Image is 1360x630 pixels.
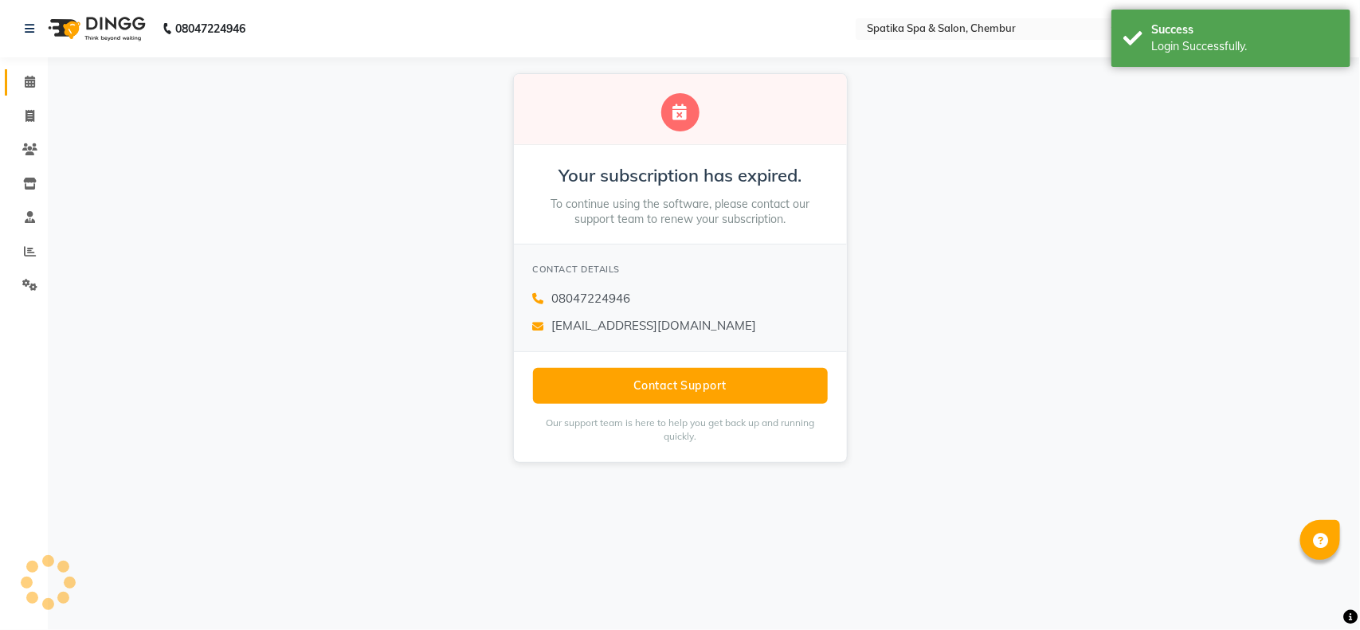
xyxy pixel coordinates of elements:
[533,368,828,404] button: Contact Support
[533,164,828,187] h2: Your subscription has expired.
[175,6,245,51] b: 08047224946
[41,6,150,51] img: logo
[533,417,828,444] p: Our support team is here to help you get back up and running quickly.
[1151,22,1338,38] div: Success
[533,264,621,275] span: CONTACT DETAILS
[552,317,757,335] span: [EMAIL_ADDRESS][DOMAIN_NAME]
[1151,38,1338,55] div: Login Successfully.
[533,197,828,228] p: To continue using the software, please contact our support team to renew your subscription.
[552,290,631,308] span: 08047224946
